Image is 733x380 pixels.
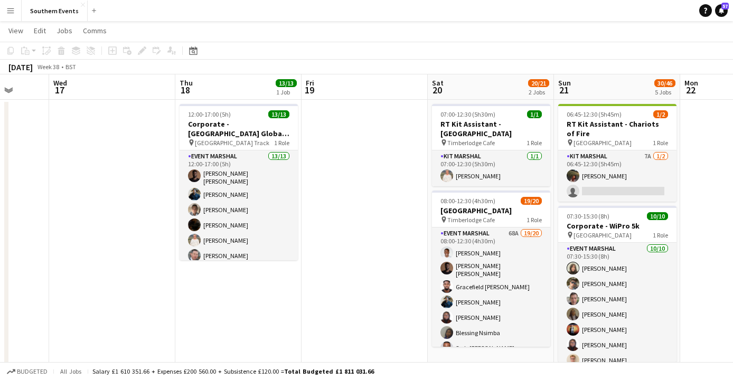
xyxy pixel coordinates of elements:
[653,110,668,118] span: 1/2
[274,139,289,147] span: 1 Role
[567,110,622,118] span: 06:45-12:30 (5h45m)
[432,150,550,186] app-card-role: Kit Marshal1/107:00-12:30 (5h30m)[PERSON_NAME]
[52,24,77,37] a: Jobs
[306,78,314,88] span: Fri
[304,84,314,96] span: 19
[8,62,33,72] div: [DATE]
[4,24,27,37] a: View
[528,79,549,87] span: 20/21
[527,216,542,224] span: 1 Role
[447,139,495,147] span: Timberlodge Cafe
[53,78,67,88] span: Wed
[284,367,374,375] span: Total Budgeted £1 811 031.66
[715,4,728,17] a: 57
[195,139,269,147] span: [GEOGRAPHIC_DATA] Track
[557,84,571,96] span: 21
[432,206,550,215] h3: [GEOGRAPHIC_DATA]
[432,119,550,138] h3: RT Kit Assistant - [GEOGRAPHIC_DATA]
[574,231,632,239] span: [GEOGRAPHIC_DATA]
[567,212,609,220] span: 07:30-15:30 (8h)
[574,139,632,147] span: [GEOGRAPHIC_DATA]
[721,3,729,9] span: 57
[268,110,289,118] span: 13/13
[35,63,61,71] span: Week 38
[180,150,298,373] app-card-role: Event Marshal13/1312:00-17:00 (5h)[PERSON_NAME] [PERSON_NAME][PERSON_NAME][PERSON_NAME][PERSON_NA...
[684,78,698,88] span: Mon
[527,139,542,147] span: 1 Role
[432,191,550,347] app-job-card: 08:00-12:30 (4h30m)19/20[GEOGRAPHIC_DATA] Timberlodge Cafe1 RoleEvent Marshal68A19/2008:00-12:30 ...
[92,367,374,375] div: Salary £1 610 351.66 + Expenses £200 560.00 + Subsistence £120.00 =
[180,119,298,138] h3: Corporate - [GEOGRAPHIC_DATA] Global 5k
[58,367,83,375] span: All jobs
[529,88,549,96] div: 2 Jobs
[647,212,668,220] span: 10/10
[79,24,111,37] a: Comms
[34,26,46,35] span: Edit
[558,119,676,138] h3: RT Kit Assistant - Chariots of Fire
[558,221,676,231] h3: Corporate - WiPro 5k
[558,78,571,88] span: Sun
[276,79,297,87] span: 13/13
[83,26,107,35] span: Comms
[430,84,444,96] span: 20
[432,104,550,186] app-job-card: 07:00-12:30 (5h30m)1/1RT Kit Assistant - [GEOGRAPHIC_DATA] Timberlodge Cafe1 RoleKit Marshal1/107...
[527,110,542,118] span: 1/1
[180,104,298,260] app-job-card: 12:00-17:00 (5h)13/13Corporate - [GEOGRAPHIC_DATA] Global 5k [GEOGRAPHIC_DATA] Track1 RoleEvent M...
[8,26,23,35] span: View
[558,150,676,202] app-card-role: Kit Marshal7A1/206:45-12:30 (5h45m)[PERSON_NAME]
[30,24,50,37] a: Edit
[653,139,668,147] span: 1 Role
[447,216,495,224] span: Timberlodge Cafe
[22,1,88,21] button: Southern Events
[440,110,495,118] span: 07:00-12:30 (5h30m)
[65,63,76,71] div: BST
[180,78,193,88] span: Thu
[653,231,668,239] span: 1 Role
[52,84,67,96] span: 17
[655,88,675,96] div: 5 Jobs
[432,78,444,88] span: Sat
[17,368,48,375] span: Budgeted
[440,197,495,205] span: 08:00-12:30 (4h30m)
[276,88,296,96] div: 1 Job
[57,26,72,35] span: Jobs
[521,197,542,205] span: 19/20
[558,206,676,362] app-job-card: 07:30-15:30 (8h)10/10Corporate - WiPro 5k [GEOGRAPHIC_DATA]1 RoleEvent Marshal10/1007:30-15:30 (8...
[558,104,676,202] app-job-card: 06:45-12:30 (5h45m)1/2RT Kit Assistant - Chariots of Fire [GEOGRAPHIC_DATA]1 RoleKit Marshal7A1/2...
[5,366,49,377] button: Budgeted
[683,84,698,96] span: 22
[188,110,231,118] span: 12:00-17:00 (5h)
[654,79,675,87] span: 30/46
[178,84,193,96] span: 18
